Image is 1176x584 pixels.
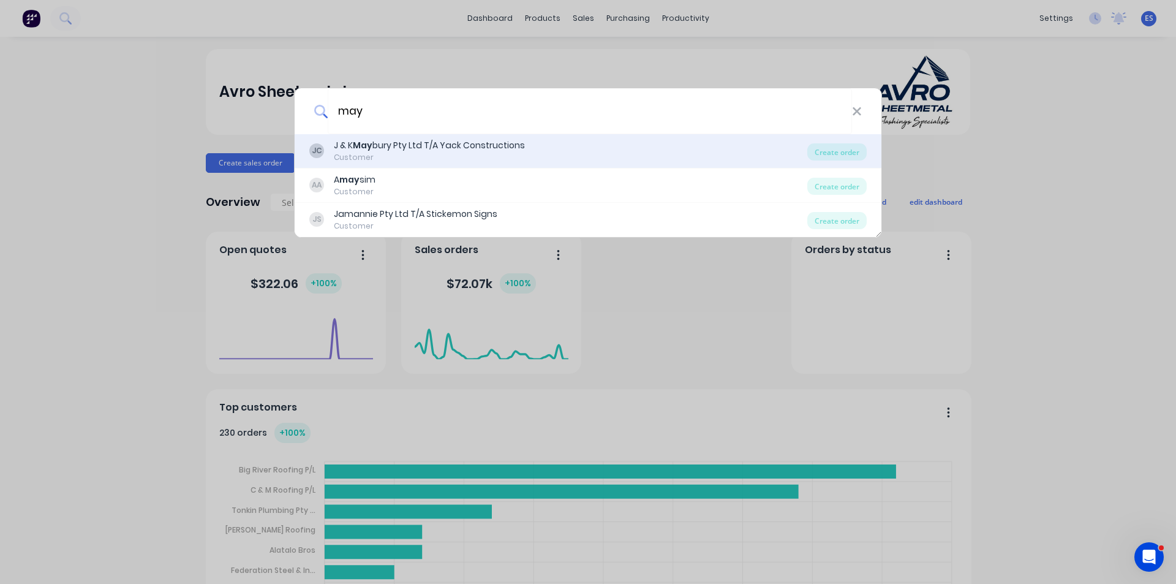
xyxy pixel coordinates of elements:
[807,143,867,161] div: Create order
[334,208,497,221] div: Jamannie Pty Ltd T/A Stickemon Signs
[334,173,375,186] div: A sim
[334,152,525,163] div: Customer
[807,212,867,229] div: Create order
[328,88,852,134] input: Enter a customer name to create a new order...
[309,178,324,192] div: AA
[309,212,324,227] div: JS
[334,221,497,232] div: Customer
[334,186,375,197] div: Customer
[309,143,324,158] div: JC
[353,139,372,151] b: May
[334,139,525,152] div: J & K bury Pty Ltd T/A Yack Constructions
[1134,542,1164,572] iframe: Intercom live chat
[339,173,360,186] b: may
[807,178,867,195] div: Create order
